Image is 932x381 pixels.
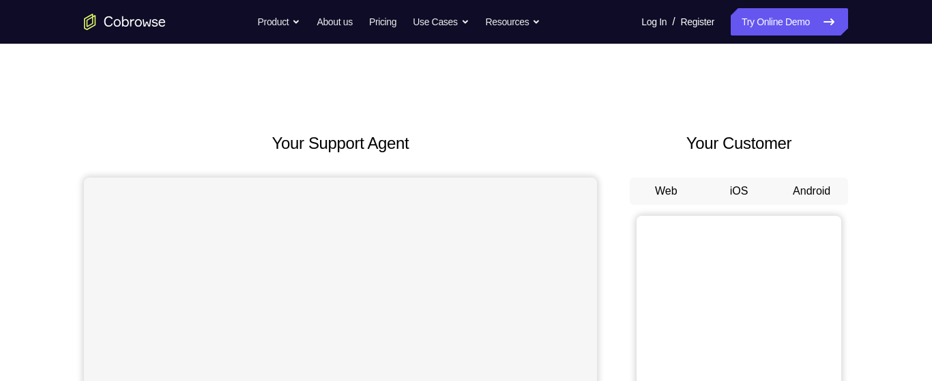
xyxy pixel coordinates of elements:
a: Pricing [369,8,396,36]
button: Resources [486,8,541,36]
button: Product [258,8,301,36]
h2: Your Customer [630,131,848,156]
a: Register [681,8,714,36]
button: Use Cases [413,8,469,36]
span: / [672,14,675,30]
button: iOS [703,178,776,205]
button: Android [775,178,848,205]
h2: Your Support Agent [84,131,597,156]
a: Try Online Demo [731,8,848,36]
button: Web [630,178,703,205]
a: Log In [641,8,667,36]
a: About us [317,8,352,36]
a: Go to the home page [84,14,166,30]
